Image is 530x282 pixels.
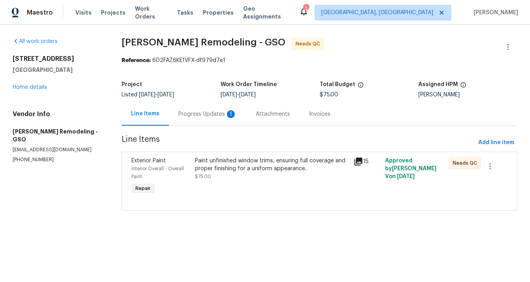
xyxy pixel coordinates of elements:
[13,156,103,163] p: [PHONE_NUMBER]
[453,159,480,167] span: Needs QC
[75,9,92,17] span: Visits
[27,9,53,17] span: Maestro
[139,92,174,98] span: -
[203,9,234,17] span: Properties
[239,92,256,98] span: [DATE]
[478,138,514,148] span: Add line item
[358,82,364,92] span: The total cost of line items that have been proposed by Opendoor. This sum includes line items th...
[122,38,285,47] span: [PERSON_NAME] Remodeling - GSO
[418,92,517,98] div: [PERSON_NAME]
[122,56,517,64] div: 602FAZ6KE1VFX-df979d7e1
[139,92,155,98] span: [DATE]
[309,110,330,118] div: Invoices
[418,82,458,87] h5: Assigned HPM
[101,9,125,17] span: Projects
[221,92,237,98] span: [DATE]
[13,66,103,74] h5: [GEOGRAPHIC_DATA]
[354,157,380,166] div: 15
[13,128,103,143] h5: [PERSON_NAME] Remodeling - GSO
[122,82,142,87] h5: Project
[13,110,103,118] h4: Vendor Info
[296,40,323,48] span: Needs QC
[122,58,151,63] b: Reference:
[195,174,211,179] span: $75.00
[122,92,174,98] span: Listed
[243,5,290,21] span: Geo Assignments
[131,110,159,118] div: Line Items
[320,92,338,98] span: $75.00
[221,92,256,98] span: -
[221,82,277,87] h5: Work Order Timeline
[131,158,166,164] span: Exterior Paint
[13,39,58,44] a: All work orders
[321,9,433,17] span: [GEOGRAPHIC_DATA], [GEOGRAPHIC_DATA]
[178,110,237,118] div: Progress Updates
[256,110,290,118] div: Attachments
[460,82,466,92] span: The hpm assigned to this work order.
[177,10,193,15] span: Tasks
[303,5,309,13] div: 1
[131,166,184,179] span: Interior Overall - Overall Paint
[13,147,103,153] p: [EMAIL_ADDRESS][DOMAIN_NAME]
[227,110,235,118] div: 1
[157,92,174,98] span: [DATE]
[13,85,47,90] a: Home details
[320,82,355,87] h5: Total Budget
[470,9,518,17] span: [PERSON_NAME]
[122,135,475,150] span: Line Items
[475,135,517,150] button: Add line item
[385,158,436,179] span: Approved by [PERSON_NAME] V on
[132,184,154,192] span: Repair
[195,157,349,173] div: Paint unfinished window trims, ensuring full coverage and proper finishing for a uniform appearance.
[13,55,103,63] h2: [STREET_ADDRESS]
[135,5,167,21] span: Work Orders
[397,174,415,179] span: [DATE]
